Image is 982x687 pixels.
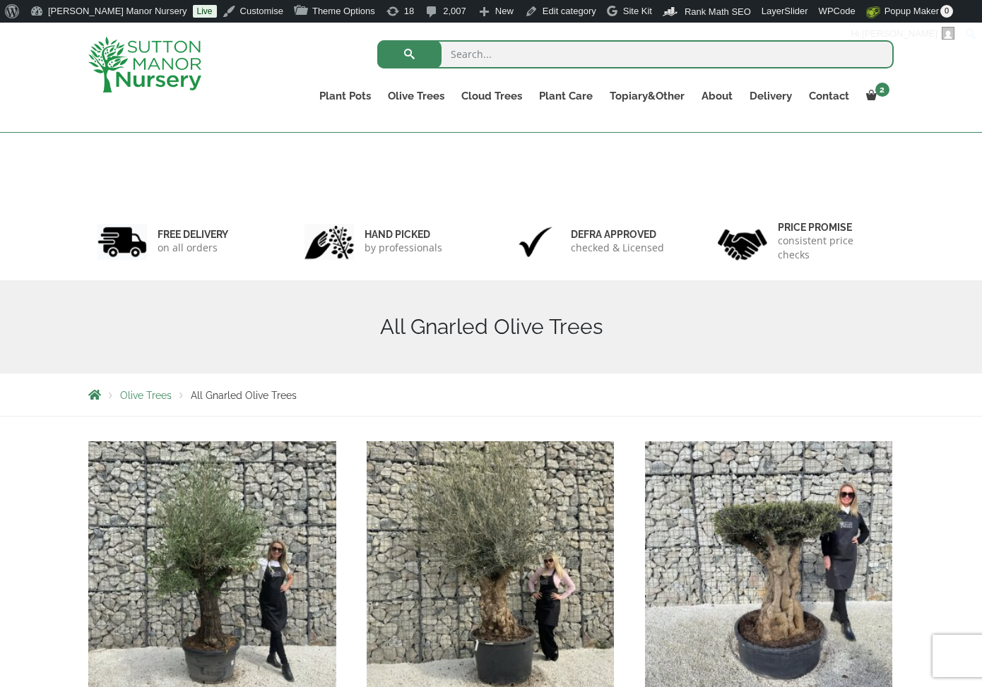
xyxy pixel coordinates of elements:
[601,86,693,106] a: Topiary&Other
[531,86,601,106] a: Plant Care
[88,389,894,400] nav: Breadcrumbs
[800,86,858,106] a: Contact
[304,224,354,260] img: 2.jpg
[311,86,379,106] a: Plant Pots
[511,224,560,260] img: 3.jpg
[741,86,800,106] a: Delivery
[453,86,531,106] a: Cloud Trees
[778,221,885,234] h6: Price promise
[191,390,297,401] span: All Gnarled Olive Trees
[88,314,894,340] h1: All Gnarled Olive Trees
[365,228,442,241] h6: hand picked
[379,86,453,106] a: Olive Trees
[858,86,894,106] a: 2
[120,390,172,401] a: Olive Trees
[193,5,217,18] a: Live
[158,241,228,255] p: on all orders
[97,224,147,260] img: 1.jpg
[685,6,751,17] span: Rank Math SEO
[693,86,741,106] a: About
[718,220,767,263] img: 4.jpg
[940,5,953,18] span: 0
[778,234,885,262] p: consistent price checks
[571,228,664,241] h6: Defra approved
[377,40,894,68] input: Search...
[846,23,960,45] a: Hi,
[862,28,937,39] span: [PERSON_NAME]
[875,83,889,97] span: 2
[365,241,442,255] p: by professionals
[571,241,664,255] p: checked & Licensed
[623,6,652,16] span: Site Kit
[158,228,228,241] h6: FREE DELIVERY
[88,37,201,92] img: logo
